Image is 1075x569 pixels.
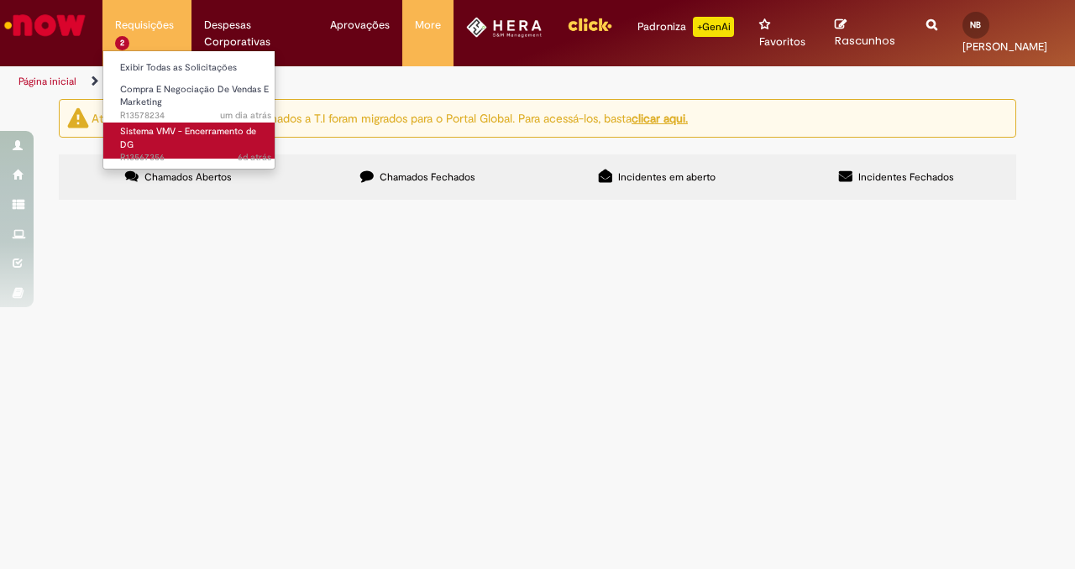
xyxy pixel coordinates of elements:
[637,17,734,37] div: Padroniza
[120,151,271,164] span: R13567356
[238,151,271,164] span: 6d atrás
[238,151,271,164] time: 25/09/2025 15:28:29
[759,34,805,50] span: Favoritos
[962,39,1047,54] span: [PERSON_NAME]
[835,33,895,49] span: Rascunhos
[380,170,475,184] span: Chamados Fechados
[567,12,612,37] img: click_logo_yellow_360x200.png
[2,8,88,42] img: ServiceNow
[115,36,129,50] span: 2
[120,109,271,123] span: R13578234
[220,109,271,122] span: um dia atrás
[970,19,981,30] span: NB
[835,18,901,49] a: Rascunhos
[220,109,271,122] time: 29/09/2025 16:36:05
[102,50,276,170] ul: Requisições
[415,17,441,34] span: More
[144,170,232,184] span: Chamados Abertos
[120,83,269,109] span: Compra E Negociação De Vendas E Marketing
[330,17,390,34] span: Aprovações
[18,75,76,88] a: Página inicial
[618,170,716,184] span: Incidentes em aberto
[632,111,688,126] a: clicar aqui.
[204,17,304,50] span: Despesas Corporativas
[115,17,174,34] span: Requisições
[92,111,688,126] ng-bind-html: Atenção: alguns chamados relacionados a T.I foram migrados para o Portal Global. Para acessá-los,...
[858,170,954,184] span: Incidentes Fechados
[13,66,704,97] ul: Trilhas de página
[120,125,256,151] span: Sistema VMV - Encerramento de DG
[693,17,734,37] p: +GenAi
[103,81,288,117] a: Aberto R13578234 : Compra E Negociação De Vendas E Marketing
[466,17,543,38] img: HeraLogo.png
[103,59,288,77] a: Exibir Todas as Solicitações
[103,123,288,159] a: Aberto R13567356 : Sistema VMV - Encerramento de DG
